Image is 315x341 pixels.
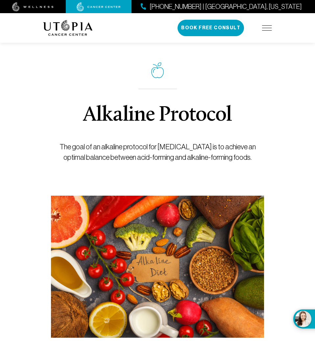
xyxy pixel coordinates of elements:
img: icon-hamburger [262,25,272,31]
img: cancer center [77,2,121,12]
a: [PHONE_NUMBER] | [GEOGRAPHIC_DATA], [US_STATE] [141,2,302,12]
p: The goal of an alkaline protocol for [MEDICAL_DATA] is to achieve an optimal balance between acid... [51,142,264,163]
button: Book Free Consult [178,20,244,36]
img: icon [151,62,164,78]
img: wellness [12,2,54,12]
img: Alkaline Protocol [51,196,264,338]
img: logo [43,20,93,36]
span: [PHONE_NUMBER] | [GEOGRAPHIC_DATA], [US_STATE] [150,2,302,12]
h1: Alkaline Protocol [83,105,232,126]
